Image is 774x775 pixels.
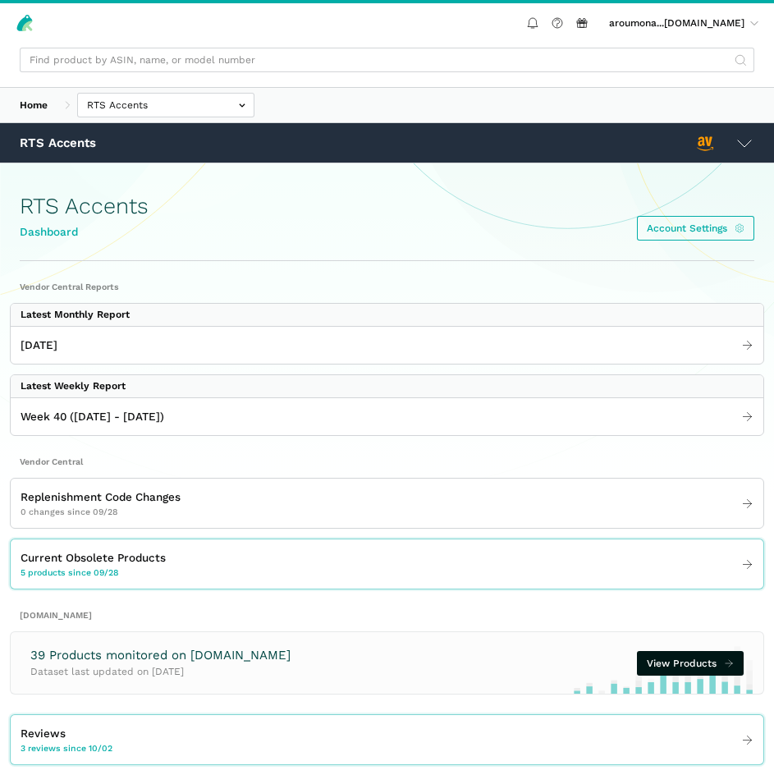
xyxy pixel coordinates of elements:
[20,456,754,468] h2: Vendor Central
[21,506,118,518] span: 0 changes since 09/28
[647,656,717,671] span: View Products
[20,223,149,241] div: Dashboard
[21,337,57,354] span: [DATE]
[21,725,66,742] span: Reviews
[637,216,754,241] a: Account Settings
[20,48,754,72] input: Find product by ASIN, name, or model number
[21,309,130,321] div: Latest Monthly Report
[21,549,166,566] span: Current Obsolete Products
[604,15,764,32] a: aroumona...[DOMAIN_NAME]
[21,566,119,579] span: 5 products since 09/28
[30,647,291,664] h3: 39 Products monitored on [DOMAIN_NAME]
[21,742,112,754] span: 3 reviews since 10/02
[11,720,763,759] a: Reviews 3 reviews since 10/02
[637,651,744,676] a: View Products
[30,664,291,679] p: Dataset last updated on [DATE]
[11,332,763,359] a: [DATE]
[21,408,164,425] span: Week 40 ([DATE] - [DATE])
[21,380,126,392] div: Latest Weekly Report
[11,403,763,430] a: Week 40 ([DATE] - [DATE])
[20,609,754,621] h2: [DOMAIN_NAME]
[609,17,744,30] span: aroumona...[DOMAIN_NAME]
[20,194,149,218] h1: RTS Accents
[77,93,254,117] input: RTS Accents
[21,488,181,506] span: Replenishment Code Changes
[11,484,763,523] a: Replenishment Code Changes 0 changes since 09/28
[10,93,57,117] a: Home
[20,281,754,293] h2: Vendor Central Reports
[20,135,695,152] div: RTS Accents
[11,544,763,584] a: Current Obsolete Products 5 products since 09/28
